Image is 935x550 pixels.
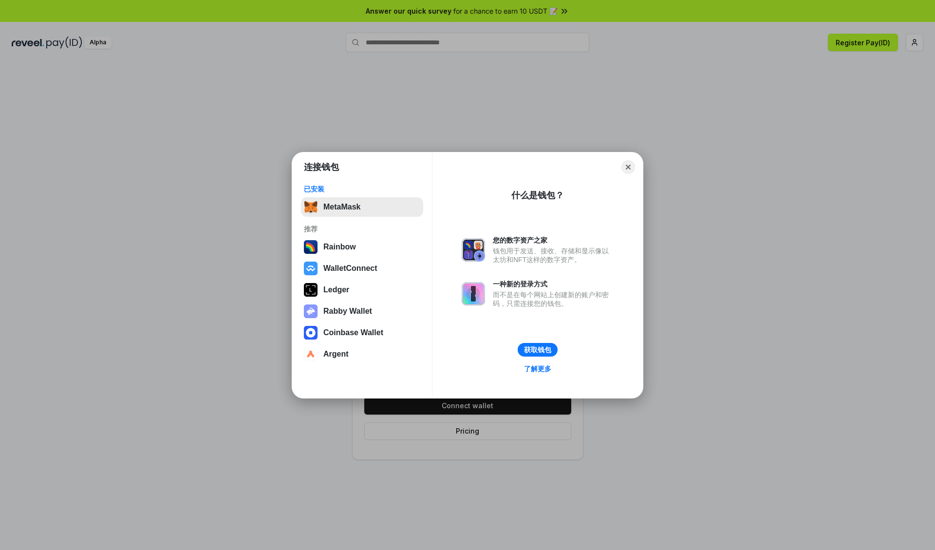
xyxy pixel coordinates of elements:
[518,343,558,357] button: 获取钱包
[301,197,423,217] button: MetaMask
[323,264,377,273] div: WalletConnect
[621,160,635,174] button: Close
[323,285,349,294] div: Ledger
[323,203,360,211] div: MetaMask
[304,225,420,233] div: 推荐
[323,307,372,316] div: Rabby Wallet
[304,240,318,254] img: svg+xml,%3Csvg%20width%3D%22120%22%20height%3D%22120%22%20viewBox%3D%220%200%20120%20120%22%20fil...
[301,280,423,300] button: Ledger
[493,280,614,288] div: 一种新的登录方式
[462,238,485,262] img: svg+xml,%3Csvg%20xmlns%3D%22http%3A%2F%2Fwww.w3.org%2F2000%2Fsvg%22%20fill%3D%22none%22%20viewBox...
[323,350,349,359] div: Argent
[304,161,339,173] h1: 连接钱包
[304,347,318,361] img: svg+xml,%3Csvg%20width%3D%2228%22%20height%3D%2228%22%20viewBox%3D%220%200%2028%2028%22%20fill%3D...
[493,290,614,308] div: 而不是在每个网站上创建新的账户和密码，只需连接您的钱包。
[493,247,614,264] div: 钱包用于发送、接收、存储和显示像以太坊和NFT这样的数字资产。
[462,282,485,305] img: svg+xml,%3Csvg%20xmlns%3D%22http%3A%2F%2Fwww.w3.org%2F2000%2Fsvg%22%20fill%3D%22none%22%20viewBox...
[301,259,423,278] button: WalletConnect
[524,364,551,373] div: 了解更多
[518,362,557,375] a: 了解更多
[304,200,318,214] img: svg+xml,%3Csvg%20fill%3D%22none%22%20height%3D%2233%22%20viewBox%3D%220%200%2035%2033%22%20width%...
[493,236,614,245] div: 您的数字资产之家
[301,323,423,342] button: Coinbase Wallet
[304,283,318,297] img: svg+xml,%3Csvg%20xmlns%3D%22http%3A%2F%2Fwww.w3.org%2F2000%2Fsvg%22%20width%3D%2228%22%20height%3...
[301,302,423,321] button: Rabby Wallet
[524,345,551,354] div: 获取钱包
[304,326,318,340] img: svg+xml,%3Csvg%20width%3D%2228%22%20height%3D%2228%22%20viewBox%3D%220%200%2028%2028%22%20fill%3D...
[304,262,318,275] img: svg+xml,%3Csvg%20width%3D%2228%22%20height%3D%2228%22%20viewBox%3D%220%200%2028%2028%22%20fill%3D...
[323,328,383,337] div: Coinbase Wallet
[301,237,423,257] button: Rainbow
[323,243,356,251] div: Rainbow
[304,304,318,318] img: svg+xml,%3Csvg%20xmlns%3D%22http%3A%2F%2Fwww.w3.org%2F2000%2Fsvg%22%20fill%3D%22none%22%20viewBox...
[511,190,564,201] div: 什么是钱包？
[301,344,423,364] button: Argent
[304,185,420,193] div: 已安装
